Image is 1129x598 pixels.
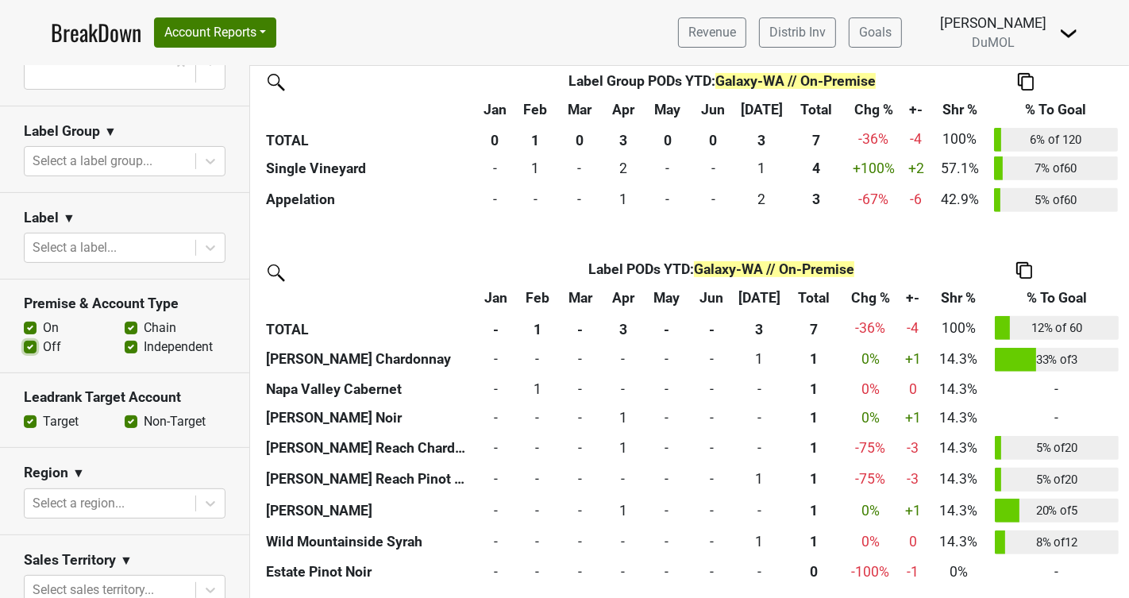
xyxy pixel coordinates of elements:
[786,432,841,464] th: 1
[926,527,991,558] td: 14.3%
[518,158,553,179] div: 1
[647,561,687,582] div: -
[929,152,990,184] td: 57.1%
[929,123,990,155] td: 100%
[841,557,900,586] td: -100 %
[900,284,927,312] th: +-: activate to sort column ascending
[562,349,599,369] div: -
[792,158,841,179] div: 4
[991,557,1123,586] td: -
[696,158,731,179] div: -
[24,552,116,569] h3: Sales Territory
[647,158,688,179] div: -
[521,500,554,521] div: -
[262,527,476,558] th: Wild Mountainside Syrah
[904,438,922,458] div: -3
[603,184,644,216] td: 1
[926,344,991,376] td: 14.3%
[557,152,602,184] td: 0
[603,95,644,123] th: Apr: activate to sort column ascending
[476,123,514,155] th: 0
[904,469,922,489] div: -3
[786,495,841,527] th: 1
[844,184,903,216] td: -67 %
[517,255,926,284] th: Label PODs YTD :
[737,407,783,428] div: -
[691,464,733,496] td: 0
[643,432,691,464] td: 0
[514,152,557,184] td: 1
[790,500,838,521] div: 1
[521,349,554,369] div: -
[790,469,838,489] div: 1
[786,464,841,496] th: 1
[517,432,558,464] td: 0
[786,557,841,586] th: 0
[695,349,730,369] div: -
[607,531,639,552] div: -
[678,17,746,48] a: Revenue
[904,349,922,369] div: +1
[990,95,1122,123] th: % To Goal: activate to sort column ascending
[737,379,783,399] div: -
[733,464,786,496] td: 1
[480,189,511,210] div: -
[786,527,841,558] th: 1
[603,312,643,344] th: 3
[24,123,100,140] h3: Label Group
[480,349,513,369] div: -
[647,349,687,369] div: -
[841,495,900,527] td: 0 %
[786,312,841,344] th: 7
[643,375,691,403] td: 0
[900,312,927,344] td: -4
[733,403,786,432] td: 0
[262,284,476,312] th: &nbsp;: activate to sort column ascending
[521,531,554,552] div: -
[790,561,838,582] div: 0
[603,152,644,184] td: 2
[691,344,733,376] td: 0
[643,464,691,496] td: 0
[1059,24,1078,43] img: Dropdown Menu
[480,500,513,521] div: -
[607,469,639,489] div: -
[24,210,59,226] h3: Label
[562,561,599,582] div: -
[63,209,75,228] span: ▼
[643,312,691,344] th: -
[603,557,643,586] td: 0
[517,495,558,527] td: 0
[514,123,557,155] th: 1
[643,495,691,527] td: 0
[144,318,176,338] label: Chain
[926,403,991,432] td: 14.3%
[521,438,554,458] div: -
[695,561,730,582] div: -
[562,469,599,489] div: -
[562,500,599,521] div: -
[558,432,603,464] td: 0
[517,557,558,586] td: 0
[476,184,514,216] td: 0
[841,464,900,496] td: -75 %
[558,495,603,527] td: 0
[518,189,553,210] div: -
[476,375,517,403] td: 0
[521,379,554,399] div: 1
[603,344,643,376] td: 0
[644,95,692,123] th: May: activate to sort column ascending
[786,403,841,432] th: 1
[647,531,687,552] div: -
[790,349,838,369] div: 1
[603,403,643,432] td: 1
[607,500,639,521] div: 1
[691,527,733,558] td: 0
[737,469,783,489] div: 1
[43,338,61,357] label: Off
[695,379,730,399] div: -
[262,432,476,464] th: [PERSON_NAME] Reach Chardonnay
[262,259,287,284] img: filter
[521,469,554,489] div: -
[558,527,603,558] td: 0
